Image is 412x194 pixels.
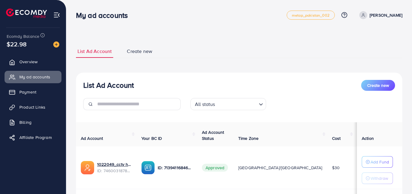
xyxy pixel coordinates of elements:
span: metap_pakistan_002 [292,13,330,17]
a: My ad accounts [5,71,61,83]
span: Ecomdy Balance [7,33,39,39]
iframe: Chat [386,167,407,189]
span: $22.98 [7,40,27,48]
h3: List Ad Account [83,81,134,90]
img: ic-ba-acc.ded83a64.svg [141,161,155,174]
button: Withdraw [362,173,393,184]
a: [PERSON_NAME] [357,11,402,19]
span: $30 [332,165,340,171]
button: Add Fund [362,156,393,168]
div: <span class='underline'>1022049_cctv home_1736924029854</span></br>7460031878360481809 [97,161,132,174]
span: Payment [19,89,36,95]
a: Payment [5,86,61,98]
img: image [53,41,59,48]
a: Affiliate Program [5,131,61,143]
button: Create new [361,80,395,91]
span: Create new [367,82,389,88]
span: My ad accounts [19,74,50,80]
span: List Ad Account [77,48,112,55]
span: Time Zone [238,135,259,141]
span: Ad Account [81,135,103,141]
a: metap_pakistan_002 [287,11,335,20]
span: Ad Account Status [202,129,224,141]
span: Create new [127,48,152,55]
img: menu [53,12,60,18]
h3: My ad accounts [76,11,133,20]
p: Withdraw [371,175,388,182]
span: All status [194,100,216,109]
span: Overview [19,59,38,65]
p: [PERSON_NAME] [370,12,402,19]
span: Affiliate Program [19,134,52,140]
span: Product Links [19,104,45,110]
span: Action [362,135,374,141]
p: ID: 7139411684690509825 [158,164,192,171]
span: Your BC ID [141,135,162,141]
div: Search for option [190,98,266,110]
span: Approved [202,164,228,172]
a: Billing [5,116,61,128]
img: ic-ads-acc.e4c84228.svg [81,161,94,174]
input: Search for option [217,99,256,109]
span: Cost [332,135,341,141]
span: Billing [19,119,31,125]
a: Product Links [5,101,61,113]
a: Overview [5,56,61,68]
a: 1022049_cctv home_1736924029854 [97,161,132,167]
p: Add Fund [371,158,389,166]
span: [GEOGRAPHIC_DATA]/[GEOGRAPHIC_DATA] [238,165,322,171]
img: logo [6,8,47,18]
span: ID: 7460031878360481809 [97,168,132,174]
